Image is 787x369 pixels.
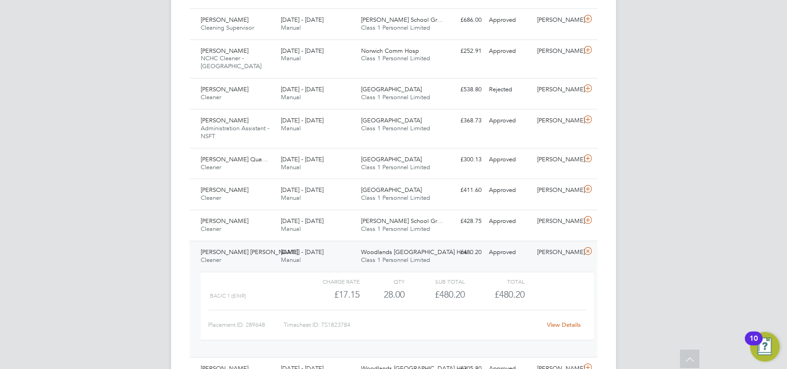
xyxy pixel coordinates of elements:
[281,256,301,264] span: Manual
[533,152,582,167] div: [PERSON_NAME]
[284,318,541,332] div: Timesheet ID: TS1823784
[495,289,525,300] span: £480.20
[485,82,533,97] div: Rejected
[361,16,443,24] span: [PERSON_NAME] School Gr…
[533,214,582,229] div: [PERSON_NAME]
[485,113,533,128] div: Approved
[437,13,485,28] div: £686.00
[281,24,301,32] span: Manual
[201,194,221,202] span: Cleaner
[201,47,248,55] span: [PERSON_NAME]
[281,16,324,24] span: [DATE] - [DATE]
[361,54,430,62] span: Class 1 Personnel Limited
[361,256,430,264] span: Class 1 Personnel Limited
[208,318,284,332] div: Placement ID: 289648
[201,124,269,140] span: Administration Assistant - NSFT
[201,24,254,32] span: Cleaning Supervisor
[281,248,324,256] span: [DATE] - [DATE]
[437,245,485,260] div: £480.20
[485,13,533,28] div: Approved
[405,287,464,302] div: £480.20
[533,13,582,28] div: [PERSON_NAME]
[437,183,485,198] div: £411.60
[405,276,464,287] div: Sub Total
[437,44,485,59] div: £252.91
[281,47,324,55] span: [DATE] - [DATE]
[281,194,301,202] span: Manual
[281,116,324,124] span: [DATE] - [DATE]
[201,16,248,24] span: [PERSON_NAME]
[361,124,430,132] span: Class 1 Personnel Limited
[749,338,758,350] div: 10
[300,276,360,287] div: Charge rate
[485,152,533,167] div: Approved
[281,85,324,93] span: [DATE] - [DATE]
[437,152,485,167] div: £300.13
[485,183,533,198] div: Approved
[485,245,533,260] div: Approved
[533,82,582,97] div: [PERSON_NAME]
[437,214,485,229] div: £428.75
[201,217,248,225] span: [PERSON_NAME]
[361,194,430,202] span: Class 1 Personnel Limited
[437,82,485,97] div: £538.80
[533,183,582,198] div: [PERSON_NAME]
[533,245,582,260] div: [PERSON_NAME]
[361,248,473,256] span: Woodlands [GEOGRAPHIC_DATA] Hos…
[361,186,422,194] span: [GEOGRAPHIC_DATA]
[361,217,443,225] span: [PERSON_NAME] School Gr…
[300,287,360,302] div: £17.15
[361,225,430,233] span: Class 1 Personnel Limited
[201,155,268,163] span: [PERSON_NAME] Qua…
[281,93,301,101] span: Manual
[361,93,430,101] span: Class 1 Personnel Limited
[485,44,533,59] div: Approved
[437,113,485,128] div: £368.73
[201,54,261,70] span: NCHC Cleaner - [GEOGRAPHIC_DATA]
[210,293,246,299] span: Basic 1 (£/HR)
[750,332,780,362] button: Open Resource Center, 10 new notifications
[361,155,422,163] span: [GEOGRAPHIC_DATA]
[485,214,533,229] div: Approved
[360,276,405,287] div: QTY
[281,186,324,194] span: [DATE] - [DATE]
[361,163,430,171] span: Class 1 Personnel Limited
[201,225,221,233] span: Cleaner
[281,217,324,225] span: [DATE] - [DATE]
[201,163,221,171] span: Cleaner
[201,93,221,101] span: Cleaner
[201,116,248,124] span: [PERSON_NAME]
[201,85,248,93] span: [PERSON_NAME]
[361,24,430,32] span: Class 1 Personnel Limited
[533,44,582,59] div: [PERSON_NAME]
[201,248,298,256] span: [PERSON_NAME] [PERSON_NAME]
[360,287,405,302] div: 28.00
[281,124,301,132] span: Manual
[201,256,221,264] span: Cleaner
[361,85,422,93] span: [GEOGRAPHIC_DATA]
[547,321,581,329] a: View Details
[281,54,301,62] span: Manual
[361,47,419,55] span: Norwich Comm Hosp
[533,113,582,128] div: [PERSON_NAME]
[464,276,524,287] div: Total
[201,186,248,194] span: [PERSON_NAME]
[281,163,301,171] span: Manual
[281,155,324,163] span: [DATE] - [DATE]
[281,225,301,233] span: Manual
[361,116,422,124] span: [GEOGRAPHIC_DATA]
